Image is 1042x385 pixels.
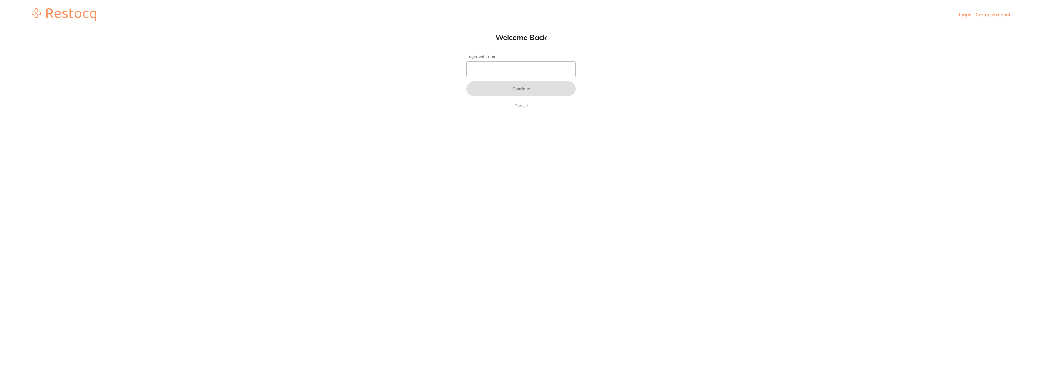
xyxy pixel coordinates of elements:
h1: Welcome Back [454,33,588,42]
a: Cancel [513,102,529,109]
a: Create Account [975,12,1010,18]
img: restocq_logo.svg [32,8,96,21]
label: Login with email [466,54,576,59]
a: Login [959,12,972,18]
button: Continue [466,81,576,96]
